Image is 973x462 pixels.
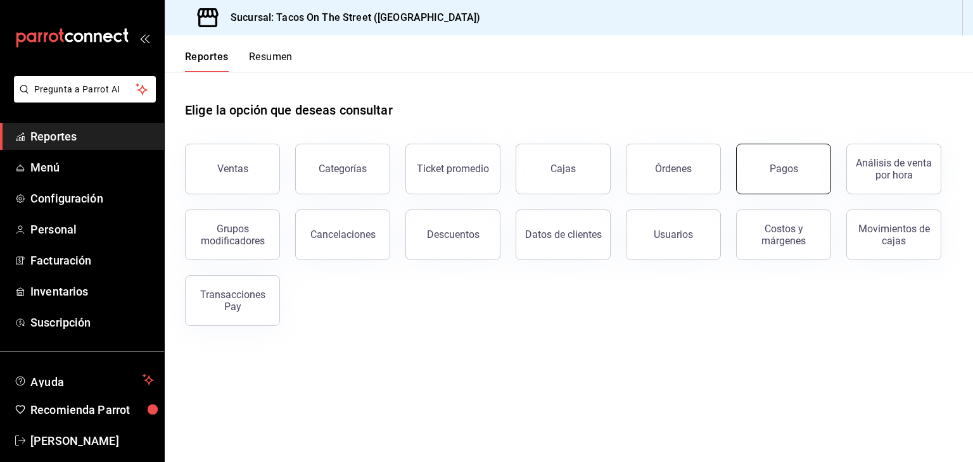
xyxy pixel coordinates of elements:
[30,432,154,449] span: [PERSON_NAME]
[30,283,154,300] span: Inventarios
[34,83,136,96] span: Pregunta a Parrot AI
[295,209,390,260] button: Cancelaciones
[310,228,376,240] div: Cancelaciones
[139,33,149,43] button: open_drawer_menu
[30,190,154,207] span: Configuración
[654,228,693,240] div: Usuarios
[220,10,480,25] h3: Sucursal: Tacos On The Street ([GEOGRAPHIC_DATA])
[655,163,692,175] div: Órdenes
[405,144,500,194] button: Ticket promedio
[193,223,272,247] div: Grupos modificadores
[30,128,154,145] span: Reportes
[217,163,248,175] div: Ventas
[295,144,390,194] button: Categorías
[185,275,280,326] button: Transacciones Pay
[30,372,137,387] span: Ayuda
[855,223,933,247] div: Movimientos de cajas
[736,209,831,260] button: Costos y márgenes
[770,163,798,175] div: Pagos
[30,401,154,418] span: Recomienda Parrot
[626,144,721,194] button: Órdenes
[516,144,611,194] button: Cajas
[319,163,367,175] div: Categorías
[185,144,280,194] button: Ventas
[185,101,393,120] h1: Elige la opción que deseas consultar
[744,223,823,247] div: Costos y márgenes
[846,144,941,194] button: Análisis de venta por hora
[14,76,156,103] button: Pregunta a Parrot AI
[626,209,721,260] button: Usuarios
[30,252,154,269] span: Facturación
[525,228,602,240] div: Datos de clientes
[30,159,154,176] span: Menú
[9,92,156,105] a: Pregunta a Parrot AI
[249,51,293,72] button: Resumen
[550,163,576,175] div: Cajas
[736,144,831,194] button: Pagos
[185,51,229,72] button: Reportes
[30,221,154,238] span: Personal
[185,209,280,260] button: Grupos modificadores
[185,51,293,72] div: navigation tabs
[846,209,941,260] button: Movimientos de cajas
[516,209,611,260] button: Datos de clientes
[427,228,480,240] div: Descuentos
[193,289,272,313] div: Transacciones Pay
[405,209,500,260] button: Descuentos
[855,157,933,181] div: Análisis de venta por hora
[417,163,489,175] div: Ticket promedio
[30,314,154,331] span: Suscripción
